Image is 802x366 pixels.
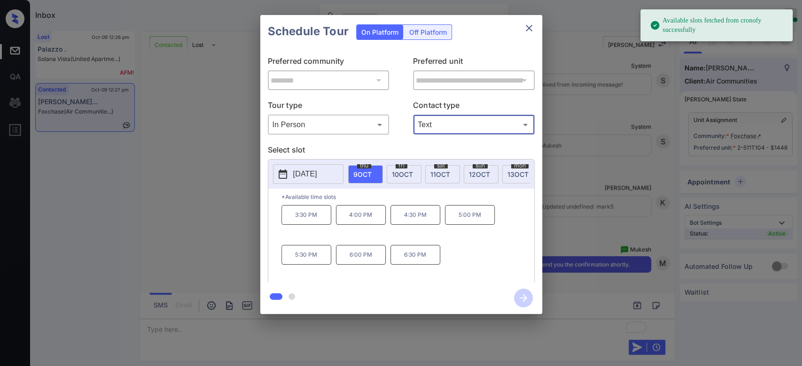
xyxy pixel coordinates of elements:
h2: Schedule Tour [260,15,356,48]
div: date-select [387,165,421,183]
div: date-select [464,165,498,183]
p: 4:30 PM [390,205,440,225]
span: fri [396,163,407,168]
p: [DATE] [293,168,317,180]
div: date-select [502,165,537,183]
div: Off Platform [405,25,452,39]
p: Preferred community [268,55,389,70]
button: [DATE] [273,164,343,184]
p: 3:30 PM [281,205,331,225]
div: On Platform [357,25,403,39]
p: 6:30 PM [390,245,440,265]
div: Text [415,117,532,132]
p: Preferred unit [413,55,535,70]
button: close [520,19,538,38]
span: sat [434,163,448,168]
p: Select slot [268,144,535,159]
p: 4:00 PM [336,205,386,225]
div: In Person [270,117,387,132]
p: Tour type [268,99,389,114]
p: 6:00 PM [336,245,386,265]
span: 13 OCT [507,170,529,178]
div: Available slots fetched from cronofy successfully [650,12,785,38]
span: mon [511,163,529,168]
p: *Available time slots [281,189,534,205]
span: 12 OCT [469,170,490,178]
p: Contact type [413,99,535,114]
span: thu [357,163,371,168]
span: sun [473,163,488,168]
button: btn-next [508,286,538,310]
span: 10 OCT [392,170,413,178]
span: 9 OCT [353,170,372,178]
span: 11 OCT [430,170,450,178]
div: date-select [425,165,460,183]
p: 5:30 PM [281,245,331,265]
p: 5:00 PM [445,205,495,225]
div: date-select [348,165,383,183]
